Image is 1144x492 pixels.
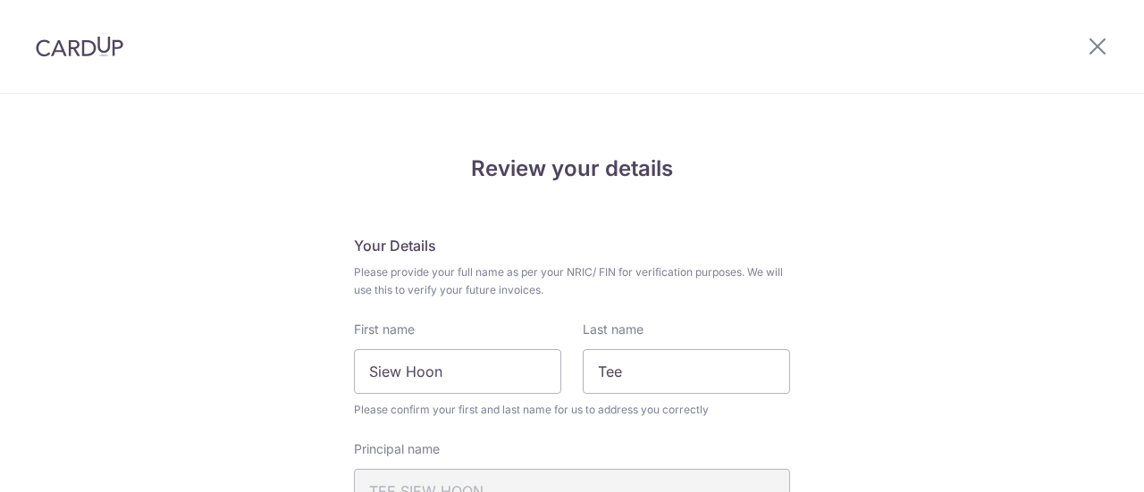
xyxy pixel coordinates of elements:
img: CardUp [36,36,123,57]
input: First Name [354,349,561,394]
label: Last name [583,321,643,338]
span: Please confirm your first and last name for us to address you correctly [354,401,790,419]
label: First name [354,321,415,338]
label: Principal name [354,440,440,458]
h4: Review your details [354,153,790,185]
h5: Your Details [354,235,790,256]
span: Please provide your full name as per your NRIC/ FIN for verification purposes. We will use this t... [354,263,790,299]
input: Last name [583,349,790,394]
